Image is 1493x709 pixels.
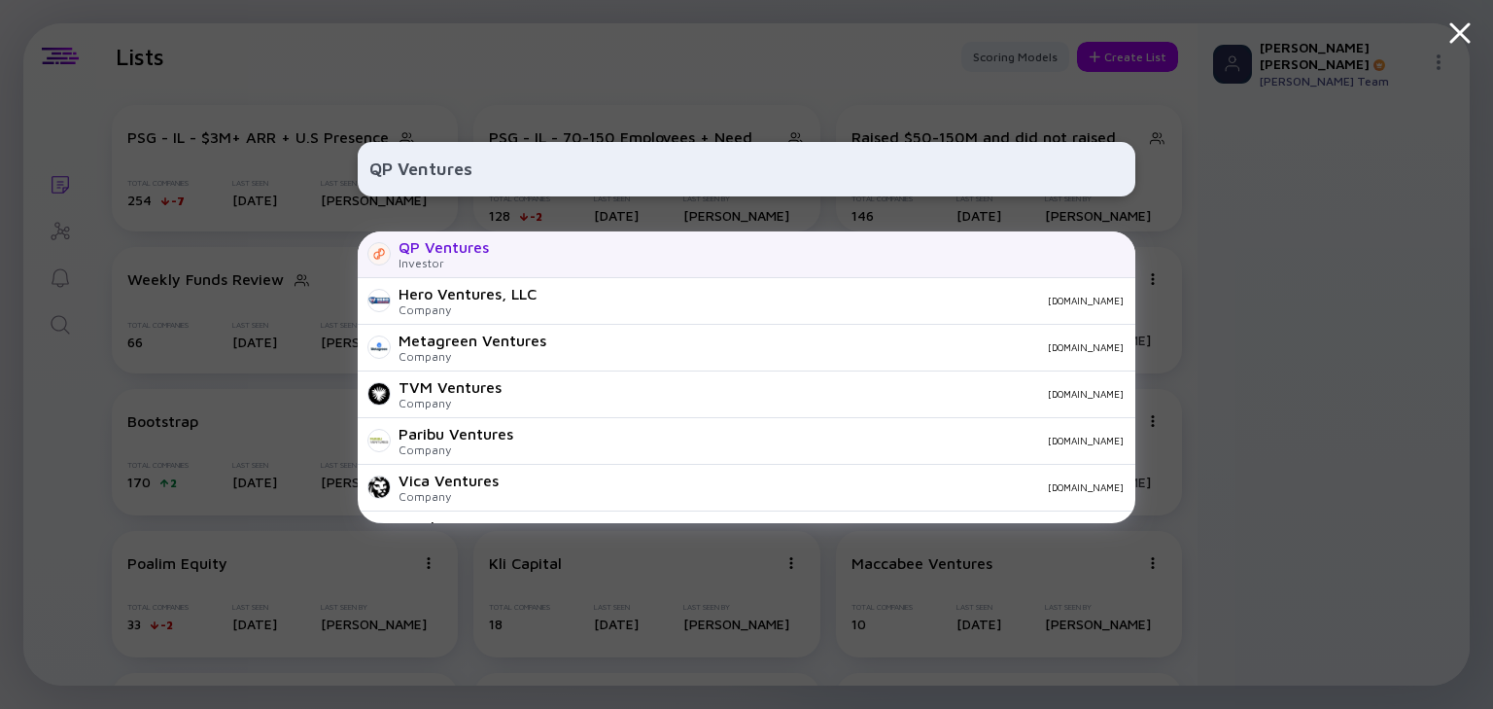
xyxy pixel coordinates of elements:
div: [DOMAIN_NAME] [514,481,1124,493]
div: Hero Ventures, LLC [399,285,537,302]
div: Company [399,302,537,317]
input: Search Company or Investor... [369,152,1124,187]
div: Company [399,489,499,504]
div: Investor [399,256,489,270]
div: Company [399,396,502,410]
div: Rigel Ventures [399,518,503,536]
div: TVM Ventures [399,378,502,396]
div: Company [399,443,513,457]
div: [DOMAIN_NAME] [552,295,1124,306]
div: Vica Ventures [399,472,499,489]
div: Company [399,349,546,364]
div: [DOMAIN_NAME] [562,341,1124,353]
div: [DOMAIN_NAME] [517,388,1124,400]
div: Paribu Ventures [399,425,513,443]
div: [DOMAIN_NAME] [529,435,1124,446]
div: QP Ventures [399,238,489,256]
div: Metagreen Ventures [399,332,546,349]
